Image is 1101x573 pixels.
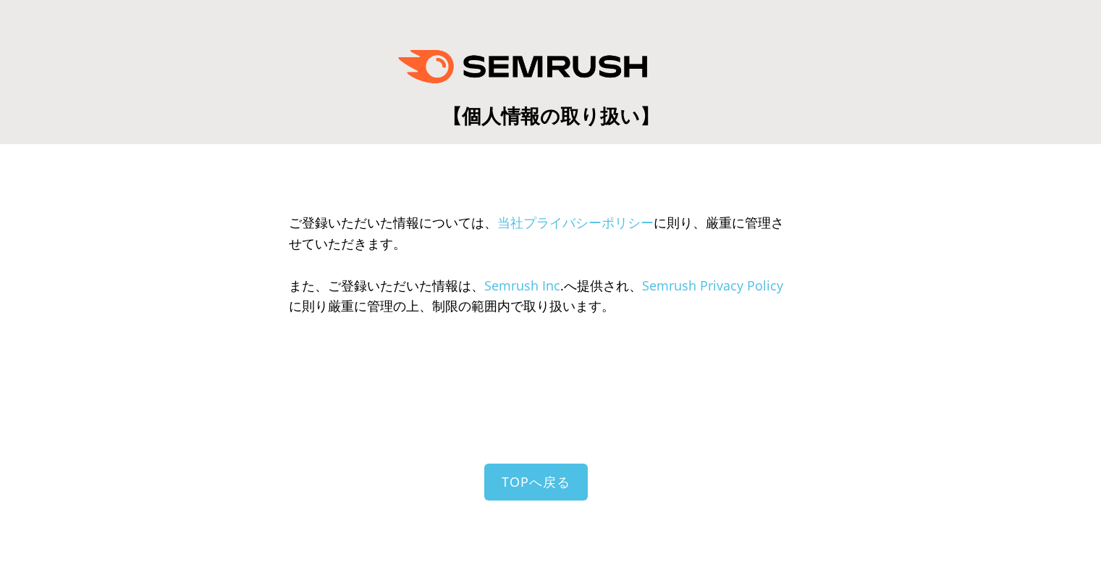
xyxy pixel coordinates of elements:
[642,277,783,294] a: Semrush Privacy Policy
[484,464,588,501] a: TOPへ戻る
[289,214,784,252] span: ご登録いただいた情報については、 に則り、厳重に管理させていただきます。
[442,102,659,129] span: 【個人情報の取り扱い】
[484,277,560,294] a: Semrush Inc
[289,277,783,315] span: また、ご登録いただいた情報は、 .へ提供され、 に則り厳重に管理の上、制限の範囲内で取り扱います。
[502,473,570,490] span: TOPへ戻る
[497,214,654,231] a: 当社プライバシーポリシー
